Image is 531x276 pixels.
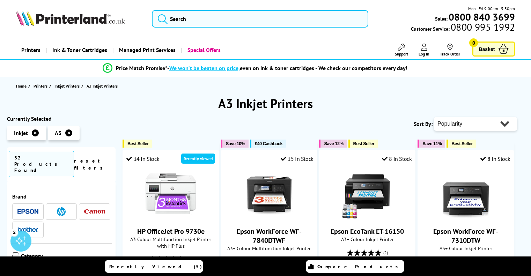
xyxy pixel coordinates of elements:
a: HP OfficeJet Pro 9730e [137,227,205,236]
a: Printerland Logo [16,10,143,27]
span: Best Seller [353,141,375,146]
button: Save 10% [221,140,249,148]
span: 0 [469,38,478,47]
button: Best Seller [123,140,152,148]
a: Managed Print Services [112,41,181,59]
span: (22) [284,255,291,268]
span: (18) [186,253,193,266]
a: Printers [16,41,46,59]
a: Printers [34,82,49,90]
img: Brother [17,227,38,232]
a: Home [16,82,28,90]
a: Epson WorkForce WF-7840DTWF [237,227,302,245]
span: (5) [482,255,486,268]
img: Printerland Logo [16,10,125,26]
span: Mon - Fri 9:00am - 5:30pm [468,5,515,12]
input: Search [152,10,368,28]
a: Epson WorkForce WF-7840DTWF [243,214,295,221]
span: A3+ Colour Inkjet Printer [323,236,412,243]
a: Inkjet Printers [54,82,81,90]
a: Brother [17,225,38,234]
button: £40 Cashback [250,140,286,148]
img: Epson WorkForce WF-7840DTWF [243,167,295,220]
span: Inkjet Printers [54,82,80,90]
a: Ink & Toner Cartridges [46,41,112,59]
a: Epson WorkForce WF-7310DTW [433,227,498,245]
span: £40 Cashback [255,141,282,146]
span: Sales: [435,15,448,22]
img: Category [12,252,19,259]
span: (2) [383,246,388,259]
span: A3 Inkjet Printers [87,83,118,89]
div: Recently viewed [181,154,215,164]
a: 0800 840 3699 [448,14,515,20]
span: 32 Products Found [9,151,74,177]
span: Save 11% [422,141,442,146]
span: 0800 995 1992 [450,24,515,30]
span: Basket [479,44,495,54]
img: HP OfficeJet Pro 9730e [145,167,197,220]
span: Price Match Promise* [116,65,167,72]
span: Category [21,252,110,261]
span: Sort By: [414,120,433,127]
img: Epson WorkForce WF-7310DTW [440,167,492,220]
a: reset filters [74,158,106,171]
span: Support [395,51,408,57]
span: A3 Colour Multifunction Inkjet Printer with HP Plus [126,236,215,249]
span: A3 [55,129,61,136]
span: Brand [12,193,110,200]
a: Epson EcoTank ET-16150 [331,227,404,236]
span: Best Seller [127,141,149,146]
a: Epson [17,207,38,216]
span: A3+ Colour Multifunction Inkjet Printer [225,245,314,252]
a: Epson WorkForce WF-7310DTW [440,214,492,221]
span: We won’t be beaten on price, [169,65,240,72]
div: - even on ink & toner cartridges - We check our competitors every day! [167,65,407,72]
span: Compare Products [317,263,402,270]
button: Save 11% [418,140,445,148]
img: Epson EcoTank ET-16150 [341,167,393,220]
span: Ink & Toner Cartridges [52,41,107,59]
img: HP [57,207,66,216]
a: Compare Products [306,260,404,273]
span: Printers [34,82,47,90]
a: HP [51,207,72,216]
div: 8 In Stock [382,155,412,162]
a: Log In [419,44,429,57]
button: Best Seller [447,140,476,148]
div: Currently Selected [7,115,116,122]
span: A3+ Colour Inkjet Printer [421,245,510,252]
img: Epson [17,209,38,214]
button: Save 12% [319,140,347,148]
a: Basket 0 [472,42,515,57]
div: 8 In Stock [480,155,510,162]
span: Save 10% [226,141,245,146]
span: Recently Viewed (5) [109,263,202,270]
h1: A3 Inkjet Printers [7,95,524,112]
a: HP OfficeJet Pro 9730e [145,214,197,221]
a: Canon [84,207,105,216]
div: 15 In Stock [281,155,314,162]
span: Log In [419,51,429,57]
div: 14 In Stock [126,155,159,162]
span: Inkjet [14,129,28,136]
span: Best Seller [451,141,473,146]
span: Save 12% [324,141,343,146]
a: Recently Viewed (5) [105,260,203,273]
a: Support [395,44,408,57]
a: Epson EcoTank ET-16150 [341,214,393,221]
span: Customer Service: [411,24,515,32]
a: Special Offers [181,41,226,59]
img: Canon [84,209,105,214]
b: 0800 840 3699 [449,10,515,23]
li: modal_Promise [3,62,507,74]
a: Track Order [440,44,460,57]
div: 2 [10,228,18,236]
button: Best Seller [348,140,378,148]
